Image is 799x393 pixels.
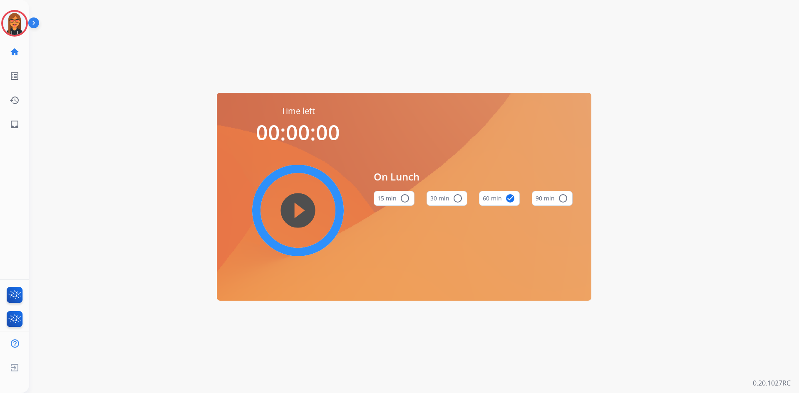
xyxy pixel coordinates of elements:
img: avatar [3,12,26,35]
button: 90 min [532,191,573,206]
mat-icon: check_circle [505,193,515,203]
mat-icon: radio_button_unchecked [400,193,410,203]
button: 60 min [479,191,520,206]
mat-icon: play_circle_filled [293,205,303,215]
span: 00:00:00 [256,118,340,146]
button: 30 min [427,191,467,206]
mat-icon: radio_button_unchecked [453,193,463,203]
button: 15 min [374,191,414,206]
mat-icon: radio_button_unchecked [558,193,568,203]
mat-icon: inbox [10,119,20,129]
p: 0.20.1027RC [753,378,791,388]
mat-icon: home [10,47,20,57]
mat-icon: history [10,95,20,105]
span: Time left [281,105,315,117]
span: On Lunch [374,169,573,184]
mat-icon: list_alt [10,71,20,81]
